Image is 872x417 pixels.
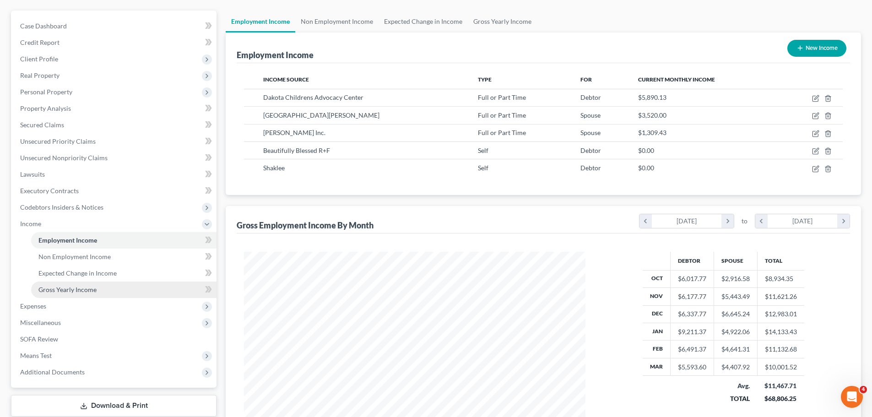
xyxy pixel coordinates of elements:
[757,252,804,270] th: Total
[721,274,750,283] div: $2,916.58
[678,327,706,336] div: $9,211.37
[38,269,117,277] span: Expected Change in Income
[263,76,309,83] span: Income Source
[721,214,734,228] i: chevron_right
[38,286,97,293] span: Gross Yearly Income
[478,93,526,101] span: Full or Part Time
[638,164,654,172] span: $0.00
[20,203,103,211] span: Codebtors Insiders & Notices
[764,381,797,390] div: $11,467.71
[237,220,374,231] div: Gross Employment Income By Month
[478,111,526,119] span: Full or Part Time
[721,394,750,403] div: TOTAL
[638,93,666,101] span: $5,890.13
[580,76,592,83] span: For
[20,38,60,46] span: Credit Report
[20,55,58,63] span: Client Profile
[757,305,804,323] td: $12,983.01
[757,323,804,341] td: $14,133.43
[721,381,750,390] div: Avg.
[478,129,526,136] span: Full or Part Time
[31,232,217,249] a: Employment Income
[721,292,750,301] div: $5,443.49
[678,274,706,283] div: $6,017.77
[757,358,804,375] td: $10,001.52
[13,166,217,183] a: Lawsuits
[478,76,492,83] span: Type
[478,164,488,172] span: Self
[20,368,85,376] span: Additional Documents
[13,183,217,199] a: Executory Contracts
[263,129,325,136] span: [PERSON_NAME] Inc.
[755,214,768,228] i: chevron_left
[638,76,715,83] span: Current Monthly Income
[379,11,468,32] a: Expected Change in Income
[31,265,217,282] a: Expected Change in Income
[20,154,108,162] span: Unsecured Nonpriority Claims
[580,146,601,154] span: Debtor
[13,100,217,117] a: Property Analysis
[263,146,330,154] span: Beautifully Blessed R+F
[20,71,60,79] span: Real Property
[757,288,804,305] td: $11,621.26
[13,34,217,51] a: Credit Report
[714,252,757,270] th: Spouse
[31,249,217,265] a: Non Employment Income
[742,217,747,226] span: to
[580,129,601,136] span: Spouse
[20,220,41,227] span: Income
[721,327,750,336] div: $4,922.06
[787,40,846,57] button: New Income
[20,319,61,326] span: Miscellaneous
[20,104,71,112] span: Property Analysis
[263,111,379,119] span: [GEOGRAPHIC_DATA][PERSON_NAME]
[20,302,46,310] span: Expenses
[38,236,97,244] span: Employment Income
[13,150,217,166] a: Unsecured Nonpriority Claims
[11,395,217,417] a: Download & Print
[678,292,706,301] div: $6,177.77
[226,11,295,32] a: Employment Income
[20,187,79,195] span: Executory Contracts
[20,137,96,145] span: Unsecured Priority Claims
[638,129,666,136] span: $1,309.43
[721,345,750,354] div: $4,641.31
[13,18,217,34] a: Case Dashboard
[678,363,706,372] div: $5,593.60
[670,252,714,270] th: Debtor
[757,341,804,358] td: $11,132.68
[20,88,72,96] span: Personal Property
[643,358,671,375] th: Mar
[764,394,797,403] div: $68,806.25
[478,146,488,154] span: Self
[721,309,750,319] div: $6,645.24
[20,335,58,343] span: SOFA Review
[295,11,379,32] a: Non Employment Income
[757,270,804,287] td: $8,934.35
[263,93,363,101] span: Dakota Childrens Advocacy Center
[837,214,850,228] i: chevron_right
[13,133,217,150] a: Unsecured Priority Claims
[643,341,671,358] th: Feb
[860,386,867,393] span: 4
[20,121,64,129] span: Secured Claims
[20,352,52,359] span: Means Test
[580,93,601,101] span: Debtor
[580,111,601,119] span: Spouse
[31,282,217,298] a: Gross Yearly Income
[638,111,666,119] span: $3,520.00
[38,253,111,260] span: Non Employment Income
[841,386,863,408] iframe: Intercom live chat
[721,363,750,372] div: $4,407.92
[20,170,45,178] span: Lawsuits
[468,11,537,32] a: Gross Yearly Income
[13,117,217,133] a: Secured Claims
[638,146,654,154] span: $0.00
[643,305,671,323] th: Dec
[652,214,722,228] div: [DATE]
[768,214,838,228] div: [DATE]
[639,214,652,228] i: chevron_left
[263,164,285,172] span: Shaklee
[580,164,601,172] span: Debtor
[20,22,67,30] span: Case Dashboard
